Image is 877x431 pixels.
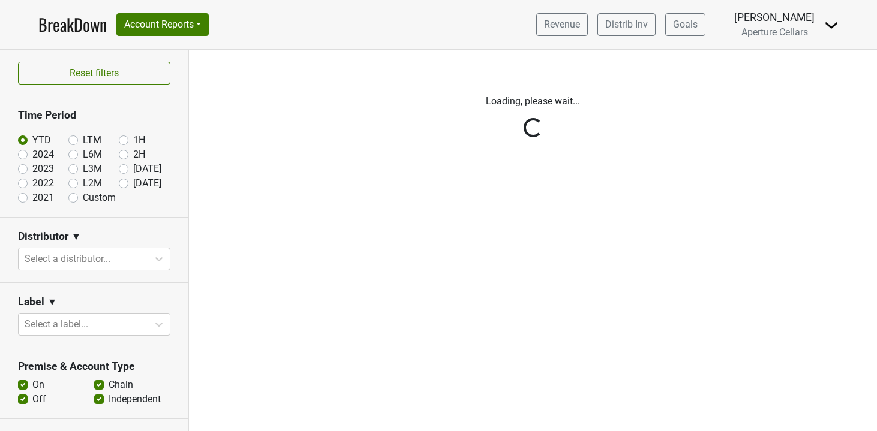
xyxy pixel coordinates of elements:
[116,13,209,36] button: Account Reports
[536,13,588,36] a: Revenue
[200,94,866,108] p: Loading, please wait...
[38,12,107,37] a: BreakDown
[741,26,808,38] span: Aperture Cellars
[665,13,705,36] a: Goals
[824,18,839,32] img: Dropdown Menu
[734,10,815,25] div: [PERSON_NAME]
[597,13,656,36] a: Distrib Inv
